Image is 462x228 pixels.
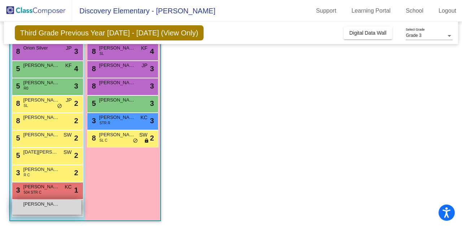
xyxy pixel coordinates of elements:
[23,96,60,104] span: [PERSON_NAME]
[310,5,342,17] a: Support
[65,183,71,191] span: KC
[23,201,60,208] span: [PERSON_NAME]
[14,117,20,125] span: 8
[23,166,60,173] span: [PERSON_NAME]
[90,134,96,142] span: 8
[72,5,215,17] span: Discovery Elementary - [PERSON_NAME]
[23,183,60,190] span: [PERSON_NAME]
[99,131,135,138] span: [PERSON_NAME]
[74,63,78,74] span: 4
[23,44,60,52] span: Orion Silver
[65,62,72,69] span: KF
[90,47,96,55] span: 8
[346,5,397,17] a: Learning Portal
[74,185,78,195] span: 1
[23,79,60,86] span: [PERSON_NAME]
[66,96,71,104] span: JP
[100,120,110,126] span: STR R
[433,5,462,17] a: Logout
[74,133,78,143] span: 2
[100,51,104,56] span: SL
[141,62,147,69] span: JP
[14,169,20,177] span: 3
[74,46,78,57] span: 3
[14,47,20,55] span: 8
[14,134,20,142] span: 5
[150,98,154,109] span: 3
[100,138,108,143] span: SL C
[99,96,135,104] span: [PERSON_NAME]
[150,115,154,126] span: 3
[99,44,135,52] span: [PERSON_NAME]
[15,25,204,40] span: Third Grade Previous Year [DATE] - [DATE] (View Only)
[14,82,20,90] span: 5
[90,117,96,125] span: 3
[99,62,135,69] span: [PERSON_NAME]
[144,138,149,144] span: lock
[400,5,429,17] a: School
[57,103,62,109] span: do_not_disturb_alt
[99,79,135,86] span: [PERSON_NAME]
[139,131,148,139] span: SW
[14,186,20,194] span: 3
[133,138,138,144] span: do_not_disturb_alt
[74,98,78,109] span: 2
[150,81,154,91] span: 3
[14,65,20,73] span: 5
[90,82,96,90] span: 8
[24,103,28,108] span: SL
[24,172,30,178] span: R C
[23,149,60,156] span: [DATE][PERSON_NAME]
[150,133,154,143] span: 2
[99,114,135,121] span: [PERSON_NAME]
[74,167,78,178] span: 2
[90,99,96,107] span: 5
[24,86,29,91] span: R0
[344,26,392,39] button: Digital Data Wall
[406,33,421,38] span: Grade 3
[141,44,148,52] span: KF
[14,151,20,159] span: 5
[23,62,60,69] span: [PERSON_NAME]
[349,30,387,36] span: Digital Data Wall
[64,149,72,156] span: SW
[66,44,71,52] span: JP
[23,114,60,121] span: [PERSON_NAME]
[74,81,78,91] span: 3
[14,99,20,107] span: 8
[140,114,147,121] span: KC
[23,131,60,138] span: [PERSON_NAME] [PERSON_NAME]
[90,65,96,73] span: 8
[150,63,154,74] span: 3
[74,115,78,126] span: 2
[74,150,78,161] span: 2
[24,190,42,195] span: 504 STR C
[64,131,72,139] span: SW
[150,46,154,57] span: 4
